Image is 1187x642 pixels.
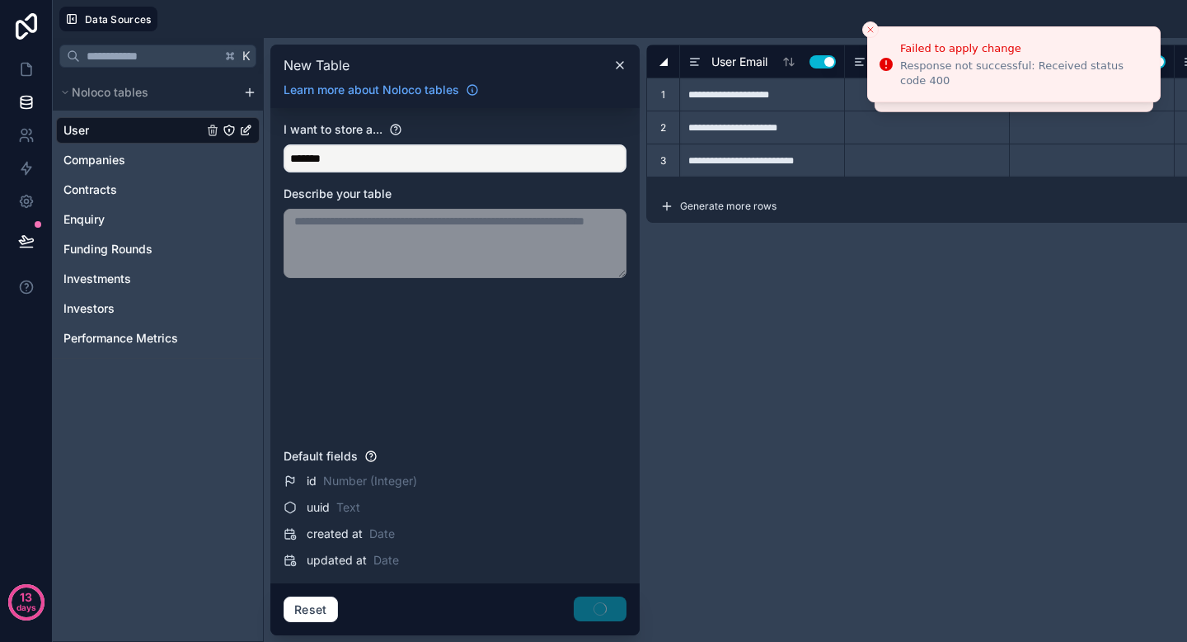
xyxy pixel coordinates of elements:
span: Funding Rounds [63,241,152,257]
span: Text [336,499,360,516]
button: Noloco tables [56,81,237,104]
span: created at [307,526,363,542]
span: Enquiry [63,211,105,228]
div: Companies [56,147,260,173]
div: Response not successful: Received status code 400 [900,59,1147,88]
div: 1 [646,78,679,111]
div: User [56,117,260,144]
span: Date [373,552,399,569]
span: New Table [284,55,350,75]
span: I want to store a... [284,122,382,136]
div: 3 [646,144,679,177]
span: Number (Integer) [323,473,417,489]
span: id [307,473,317,489]
span: K [241,50,252,62]
span: Data Sources [85,13,152,26]
span: Learn more about Noloco tables [284,82,459,98]
span: Investments [63,271,131,287]
p: 13 [20,589,32,606]
button: Generate more rows [660,190,776,222]
div: Performance Metrics [56,325,260,352]
span: Investors [63,300,115,317]
div: Failed to apply change [900,40,1147,57]
button: Close toast [862,21,879,38]
button: Reset [284,597,338,623]
span: Performance Metrics [63,330,178,347]
a: Learn more about Noloco tables [277,82,486,98]
span: Generate more rows [680,200,776,213]
span: Noloco tables [72,84,148,101]
div: Investments [56,266,260,292]
span: Date [369,526,395,542]
span: Contracts [63,182,117,198]
div: scrollable content [53,74,263,359]
div: Contracts [56,177,260,203]
p: days [16,596,36,619]
span: Companies [63,152,125,168]
span: updated at [307,552,367,569]
div: 2 [646,111,679,144]
div: Funding Rounds [56,236,260,262]
span: User [63,122,89,139]
button: Data Sources [59,7,157,31]
span: Default fields [284,449,358,463]
span: User Email [711,54,767,70]
span: uuid [307,499,330,516]
span: Describe your table [284,186,392,201]
div: Investors [56,295,260,322]
div: Enquiry [56,206,260,233]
